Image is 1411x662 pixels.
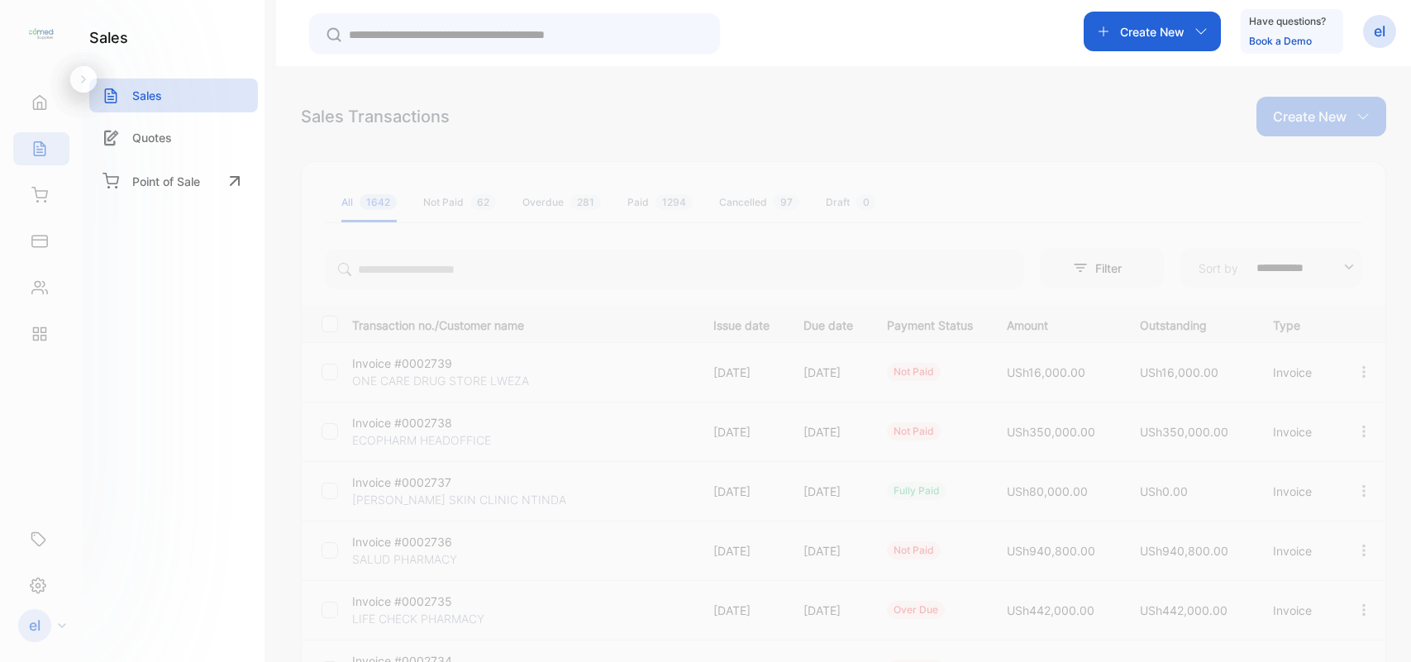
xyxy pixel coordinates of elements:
p: [DATE] [803,423,853,441]
p: [DATE] [713,423,770,441]
p: Invoice #0002738 [352,414,465,431]
p: [DATE] [713,602,770,619]
p: [DATE] [713,483,770,500]
p: Have questions? [1249,13,1326,30]
span: 0 [856,194,876,210]
p: Point of Sale [132,173,200,190]
p: [DATE] [803,602,853,619]
p: el [29,615,41,636]
div: Cancelled [719,195,799,210]
p: Invoice [1273,602,1322,619]
p: ONE CARE DRUG STORE LWEZA [352,372,529,389]
span: 281 [570,194,601,210]
p: Type [1273,313,1322,334]
div: Overdue [522,195,601,210]
span: 62 [470,194,496,210]
div: not paid [887,363,941,381]
p: [DATE] [803,542,853,560]
div: Sales Transactions [301,104,450,129]
p: [DATE] [713,364,770,381]
p: ECOPHARM HEADOFFICE [352,431,491,449]
span: USh442,000.00 [1007,603,1094,617]
span: 1294 [655,194,693,210]
span: 1642 [360,194,397,210]
div: Not Paid [423,195,496,210]
span: USh0.00 [1140,484,1188,498]
span: 97 [774,194,799,210]
a: Book a Demo [1249,35,1312,47]
p: Invoice [1273,542,1322,560]
p: Invoice #0002739 [352,355,465,372]
div: not paid [887,541,941,560]
span: USh16,000.00 [1007,365,1085,379]
span: USh940,800.00 [1140,544,1228,558]
p: SALUD PHARMACY [352,550,465,568]
button: Create New [1084,12,1221,51]
p: Transaction no./Customer name [352,313,693,334]
button: el [1363,12,1396,51]
p: Issue date [713,313,770,334]
p: [PERSON_NAME] SKIN CLINIC NTINDA [352,491,566,508]
p: Invoice [1273,423,1322,441]
p: LIFE CHECK PHARMACY [352,610,484,627]
span: USh80,000.00 [1007,484,1088,498]
span: USh16,000.00 [1140,365,1218,379]
p: Invoice #0002736 [352,533,465,550]
p: Create New [1120,23,1185,40]
p: Amount [1007,313,1106,334]
p: [DATE] [803,483,853,500]
p: Payment Status [887,313,973,334]
p: Invoice #0002737 [352,474,465,491]
h1: sales [89,26,128,49]
p: Invoice [1273,364,1322,381]
a: Quotes [89,121,258,155]
img: logo [29,21,54,46]
span: USh940,800.00 [1007,544,1095,558]
p: Sales [132,87,162,104]
div: Paid [627,195,693,210]
p: Sort by [1199,260,1238,277]
button: Create New [1256,97,1386,136]
p: Invoice #0002735 [352,593,465,610]
iframe: LiveChat chat widget [1342,593,1411,662]
p: Create New [1273,107,1347,126]
p: Due date [803,313,853,334]
p: Quotes [132,129,172,146]
p: [DATE] [803,364,853,381]
div: Draft [826,195,876,210]
div: over due [887,601,945,619]
span: USh350,000.00 [1007,425,1095,439]
div: All [341,195,397,210]
p: [DATE] [713,542,770,560]
span: USh442,000.00 [1140,603,1227,617]
button: Sort by [1180,248,1362,288]
p: Outstanding [1140,313,1239,334]
a: Point of Sale [89,163,258,199]
p: el [1374,21,1385,42]
div: fully paid [887,482,946,500]
a: Sales [89,79,258,112]
span: USh350,000.00 [1140,425,1228,439]
div: not paid [887,422,941,441]
p: Invoice [1273,483,1322,500]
